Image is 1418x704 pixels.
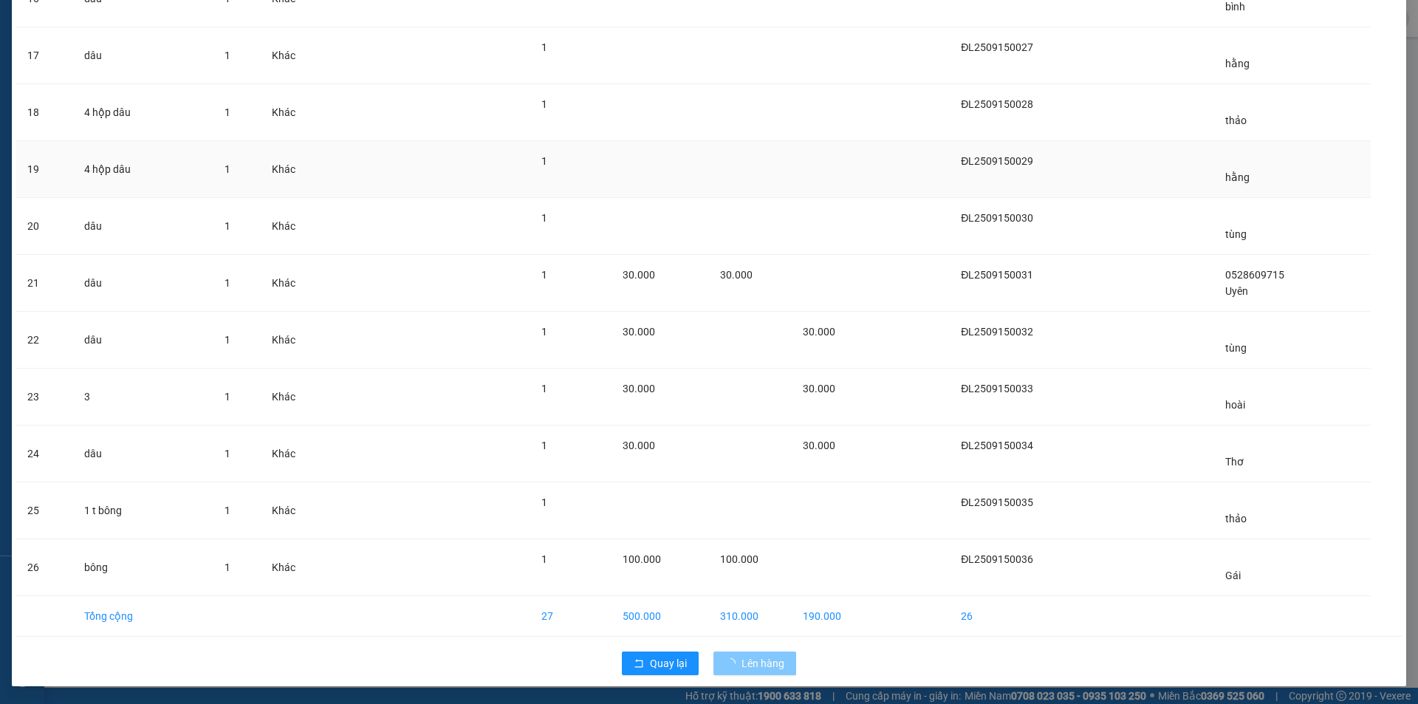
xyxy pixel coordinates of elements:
[72,198,213,255] td: dâu
[260,27,323,84] td: Khác
[725,658,741,669] span: loading
[16,84,72,141] td: 18
[961,496,1033,508] span: ĐL2509150035
[961,440,1033,451] span: ĐL2509150034
[708,596,791,637] td: 310.000
[623,269,655,281] span: 30.000
[173,13,208,28] span: Nhận:
[720,269,753,281] span: 30.000
[961,212,1033,224] span: ĐL2509150030
[72,596,213,637] td: Tổng cộng
[623,326,655,338] span: 30.000
[72,27,213,84] td: dâu
[225,391,230,403] span: 1
[260,482,323,539] td: Khác
[961,269,1033,281] span: ĐL2509150031
[225,163,230,175] span: 1
[16,198,72,255] td: 20
[961,383,1033,394] span: ĐL2509150033
[720,553,758,565] span: 100.000
[961,41,1033,53] span: ĐL2509150027
[225,49,230,61] span: 1
[72,312,213,369] td: dâu
[1225,285,1248,297] span: Uyên
[530,596,611,637] td: 27
[225,448,230,459] span: 1
[16,369,72,426] td: 23
[260,84,323,141] td: Khác
[541,269,547,281] span: 1
[16,539,72,596] td: 26
[16,312,72,369] td: 22
[72,539,213,596] td: bông
[1225,171,1250,183] span: hằng
[791,596,874,637] td: 190.000
[16,426,72,482] td: 24
[611,596,708,637] td: 500.000
[1225,1,1245,13] span: bình
[961,326,1033,338] span: ĐL2509150032
[541,41,547,53] span: 1
[961,155,1033,167] span: ĐL2509150029
[1225,513,1247,524] span: thảo
[72,141,213,198] td: 4 hộp dâu
[72,426,213,482] td: dâu
[1225,342,1247,354] span: tùng
[16,27,72,84] td: 17
[194,84,268,110] span: N3 Gộp
[541,383,547,394] span: 1
[541,440,547,451] span: 1
[622,652,699,675] button: rollbackQuay lại
[1225,58,1250,69] span: hằng
[623,440,655,451] span: 30.000
[260,198,323,255] td: Khác
[225,220,230,232] span: 1
[741,655,784,671] span: Lên hàng
[541,98,547,110] span: 1
[1225,456,1244,468] span: Thơ
[949,596,1077,637] td: 26
[1225,570,1241,581] span: Gái
[173,92,194,108] span: DĐ:
[803,440,835,451] span: 30.000
[541,326,547,338] span: 1
[1225,228,1247,240] span: tùng
[225,561,230,573] span: 1
[1225,399,1245,411] span: hoài
[713,652,796,675] button: Lên hàng
[541,212,547,224] span: 1
[260,141,323,198] td: Khác
[260,369,323,426] td: Khác
[173,13,292,46] div: [PERSON_NAME]
[72,255,213,312] td: dâu
[541,496,547,508] span: 1
[1225,115,1247,126] span: thảo
[173,64,292,84] div: 0528609715
[173,46,292,64] div: Uyên
[13,13,162,46] div: [GEOGRAPHIC_DATA]
[260,312,323,369] td: Khác
[225,334,230,346] span: 1
[72,369,213,426] td: 3
[1225,269,1284,281] span: 0528609715
[16,482,72,539] td: 25
[803,383,835,394] span: 30.000
[623,383,655,394] span: 30.000
[225,505,230,516] span: 1
[225,106,230,118] span: 1
[541,553,547,565] span: 1
[16,255,72,312] td: 21
[13,13,35,28] span: Gửi:
[961,98,1033,110] span: ĐL2509150028
[634,658,644,670] span: rollback
[260,255,323,312] td: Khác
[541,155,547,167] span: 1
[623,553,661,565] span: 100.000
[260,539,323,596] td: Khác
[225,277,230,289] span: 1
[650,655,687,671] span: Quay lại
[260,426,323,482] td: Khác
[803,326,835,338] span: 30.000
[72,482,213,539] td: 1 t bông
[16,141,72,198] td: 19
